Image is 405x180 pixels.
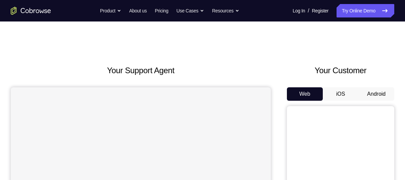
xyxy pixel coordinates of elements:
[312,4,328,17] a: Register
[176,4,204,17] button: Use Cases
[11,7,51,15] a: Go to the home page
[155,4,168,17] a: Pricing
[293,4,305,17] a: Log In
[11,64,271,77] h2: Your Support Agent
[287,87,323,101] button: Web
[358,87,394,101] button: Android
[337,4,394,17] a: Try Online Demo
[308,7,309,15] span: /
[323,87,359,101] button: iOS
[212,4,239,17] button: Resources
[129,4,147,17] a: About us
[287,64,394,77] h2: Your Customer
[100,4,121,17] button: Product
